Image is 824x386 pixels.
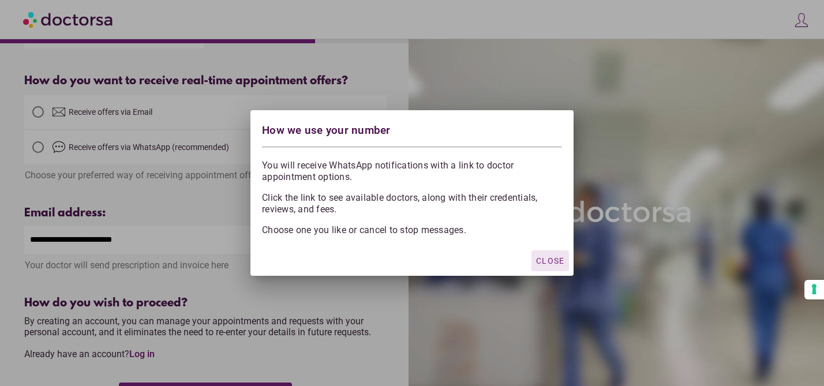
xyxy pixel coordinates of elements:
[262,157,562,183] p: You will receive WhatsApp notifications with a link to doctor appointment options.
[262,224,562,236] p: Choose one you like or cancel to stop messages.
[262,122,562,142] div: How we use your number
[804,280,824,299] button: Your consent preferences for tracking technologies
[531,250,569,271] button: Close
[536,256,564,265] span: Close
[262,192,562,215] p: Click the link to see available doctors, along with their credentials, reviews, and fees.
